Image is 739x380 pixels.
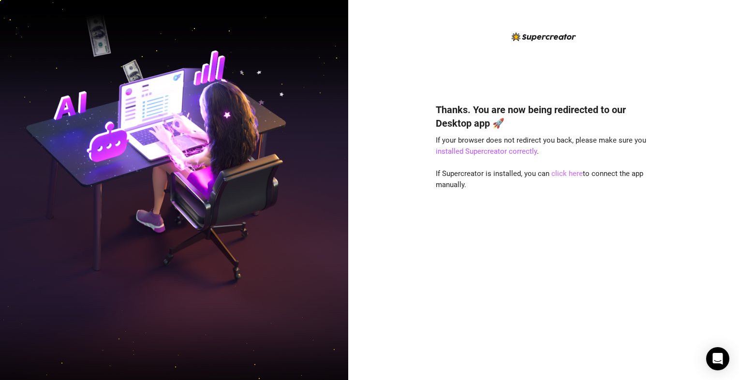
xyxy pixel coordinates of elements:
[436,147,537,156] a: installed Supercreator correctly
[436,136,646,156] span: If your browser does not redirect you back, please make sure you .
[551,169,583,178] a: click here
[436,103,651,130] h4: Thanks. You are now being redirected to our Desktop app 🚀
[706,347,729,370] div: Open Intercom Messenger
[512,32,576,41] img: logo-BBDzfeDw.svg
[436,169,643,190] span: If Supercreator is installed, you can to connect the app manually.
